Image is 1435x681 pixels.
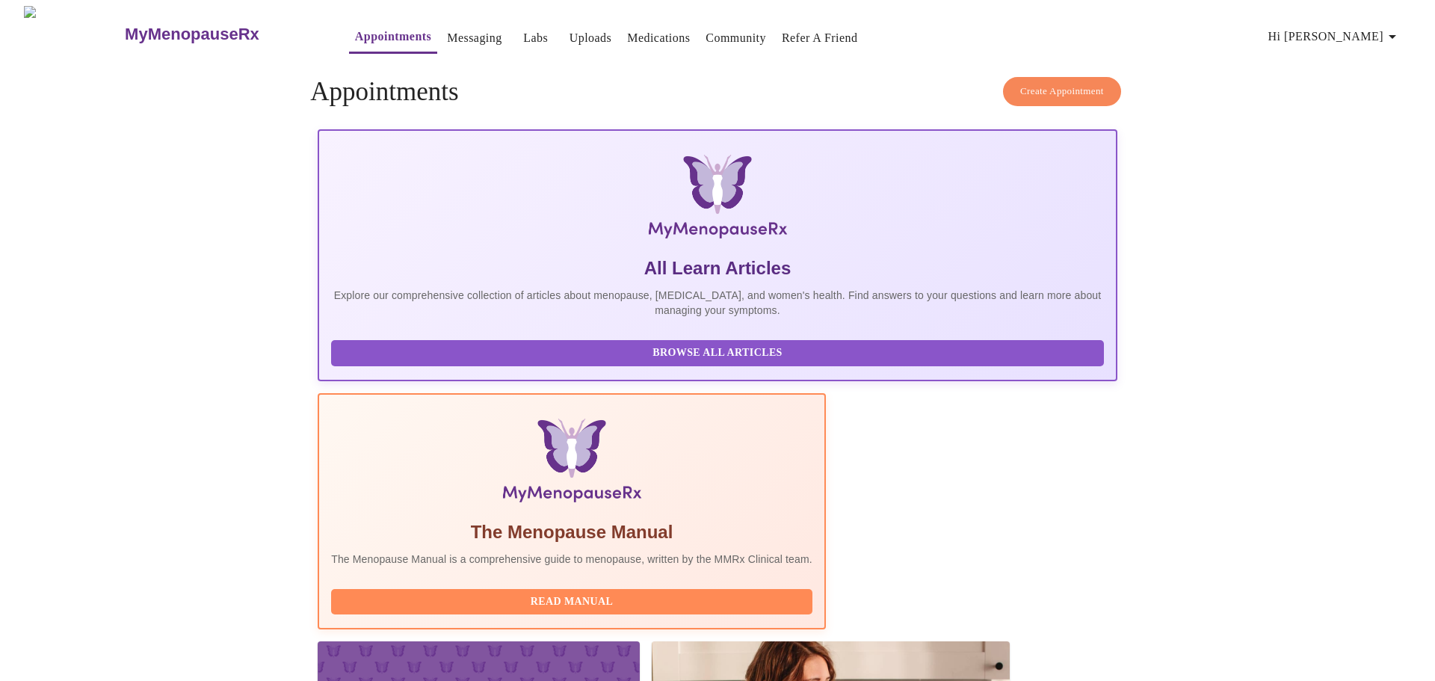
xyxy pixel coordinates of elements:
[512,23,560,53] button: Labs
[123,8,319,61] a: MyMenopauseRx
[331,340,1104,366] button: Browse All Articles
[1020,83,1104,100] span: Create Appointment
[1262,22,1407,52] button: Hi [PERSON_NAME]
[310,77,1125,107] h4: Appointments
[331,288,1104,318] p: Explore our comprehensive collection of articles about menopause, [MEDICAL_DATA], and women's hea...
[125,25,259,44] h3: MyMenopauseRx
[627,28,690,49] a: Medications
[621,23,696,53] button: Medications
[346,344,1089,363] span: Browse All Articles
[331,589,812,615] button: Read Manual
[1268,26,1401,47] span: Hi [PERSON_NAME]
[523,28,548,49] a: Labs
[331,594,816,607] a: Read Manual
[331,520,812,544] h5: The Menopause Manual
[451,155,984,244] img: MyMenopauseRx Logo
[706,28,766,49] a: Community
[349,22,437,54] button: Appointments
[331,345,1108,358] a: Browse All Articles
[700,23,772,53] button: Community
[447,28,502,49] a: Messaging
[355,26,431,47] a: Appointments
[24,6,123,62] img: MyMenopauseRx Logo
[331,256,1104,280] h5: All Learn Articles
[441,23,507,53] button: Messaging
[407,419,735,508] img: Menopause Manual
[346,593,797,611] span: Read Manual
[564,23,618,53] button: Uploads
[1003,77,1121,106] button: Create Appointment
[570,28,612,49] a: Uploads
[331,552,812,567] p: The Menopause Manual is a comprehensive guide to menopause, written by the MMRx Clinical team.
[776,23,864,53] button: Refer a Friend
[782,28,858,49] a: Refer a Friend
